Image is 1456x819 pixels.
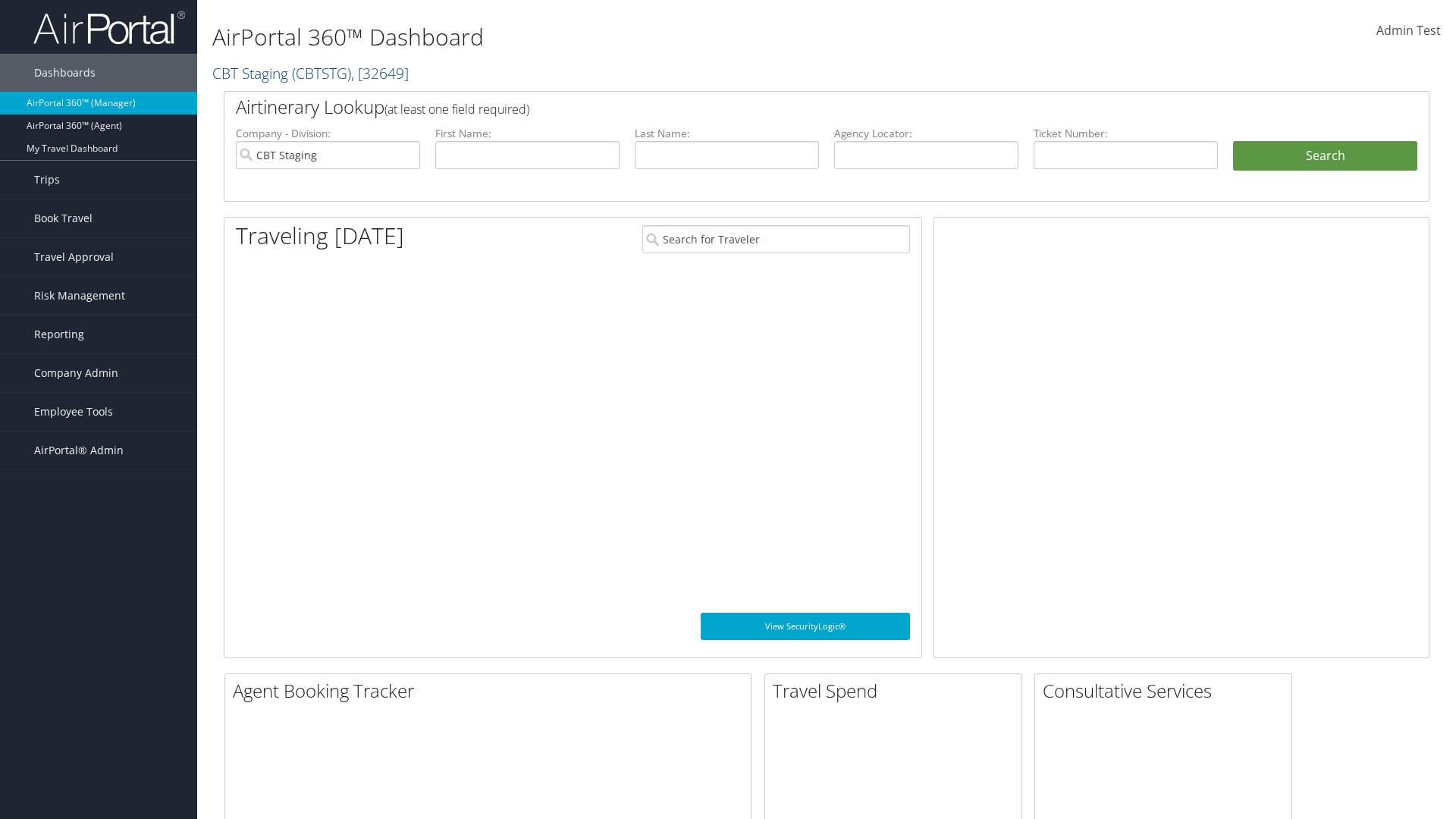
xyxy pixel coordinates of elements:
a: Admin Test [1376,8,1441,55]
label: First Name: [435,126,620,141]
button: Search [1233,141,1417,171]
span: Trips [34,161,60,199]
span: Reporting [34,315,84,353]
label: Company - Division: [236,126,420,141]
a: CBT Staging [212,63,409,83]
span: , [ 32649 ] [351,63,409,83]
h1: Traveling [DATE] [236,220,404,252]
h1: AirPortal 360™ Dashboard [212,21,1031,53]
span: ( CBTSTG ) [292,63,351,83]
a: View SecurityLogic® [701,613,910,640]
span: Travel Approval [34,238,114,276]
span: Dashboards [34,54,96,92]
label: Last Name: [635,126,819,141]
label: Ticket Number: [1034,126,1218,141]
h2: Agent Booking Tracker [233,678,751,704]
span: Risk Management [34,277,125,315]
img: airportal-logo.png [33,10,185,45]
input: Search for Traveler [642,225,910,253]
span: AirPortal® Admin [34,431,124,469]
span: Company Admin [34,354,118,392]
span: (at least one field required) [384,101,529,118]
h2: Airtinerary Lookup [236,94,1317,120]
span: Book Travel [34,199,93,237]
h2: Consultative Services [1043,678,1291,704]
span: Employee Tools [34,393,113,431]
label: Agency Locator: [834,126,1018,141]
h2: Travel Spend [773,678,1021,704]
span: Admin Test [1376,22,1441,39]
